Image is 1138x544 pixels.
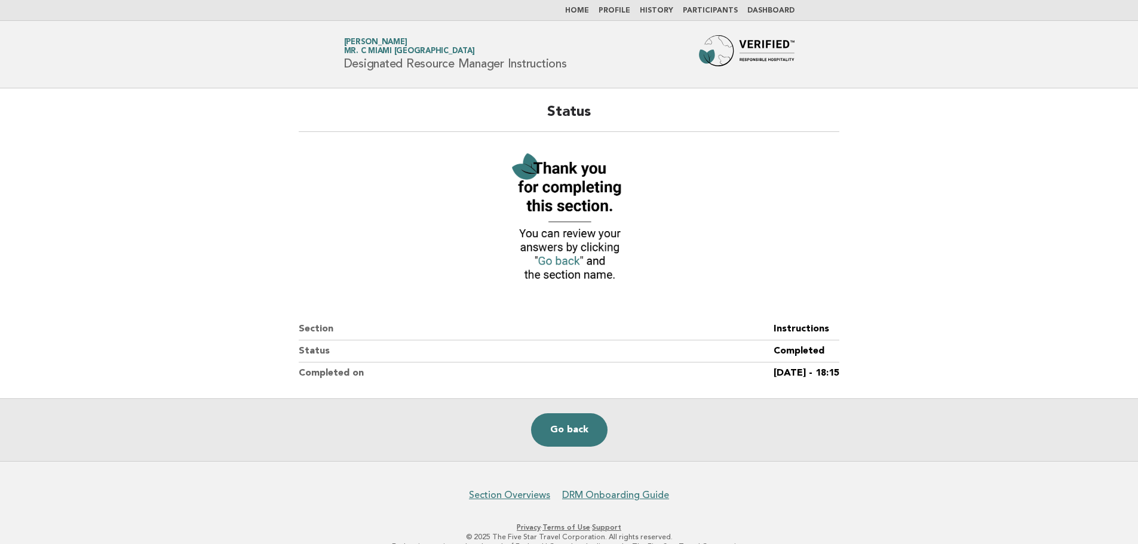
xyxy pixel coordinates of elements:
a: Section Overviews [469,489,550,501]
a: History [640,7,673,14]
dd: [DATE] - 18:15 [774,362,839,384]
a: Home [565,7,589,14]
dt: Section [299,318,774,340]
h2: Status [299,103,839,132]
a: Privacy [517,523,541,531]
img: Forbes Travel Guide [699,35,795,73]
a: DRM Onboarding Guide [562,489,669,501]
p: © 2025 The Five Star Travel Corporation. All rights reserved. [204,532,935,542]
a: Profile [599,7,630,14]
a: Dashboard [747,7,795,14]
h1: Designated Resource Manager Instructions [344,39,567,70]
dt: Completed on [299,362,774,384]
p: · · [204,523,935,532]
a: Support [592,523,621,531]
img: Verified [503,146,634,290]
a: Terms of Use [542,523,590,531]
a: [PERSON_NAME]Mr. C Miami [GEOGRAPHIC_DATA] [344,38,475,55]
dd: Completed [774,340,839,362]
span: Mr. C Miami [GEOGRAPHIC_DATA] [344,48,475,56]
a: Participants [683,7,738,14]
dd: Instructions [774,318,839,340]
a: Go back [531,413,608,447]
dt: Status [299,340,774,362]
